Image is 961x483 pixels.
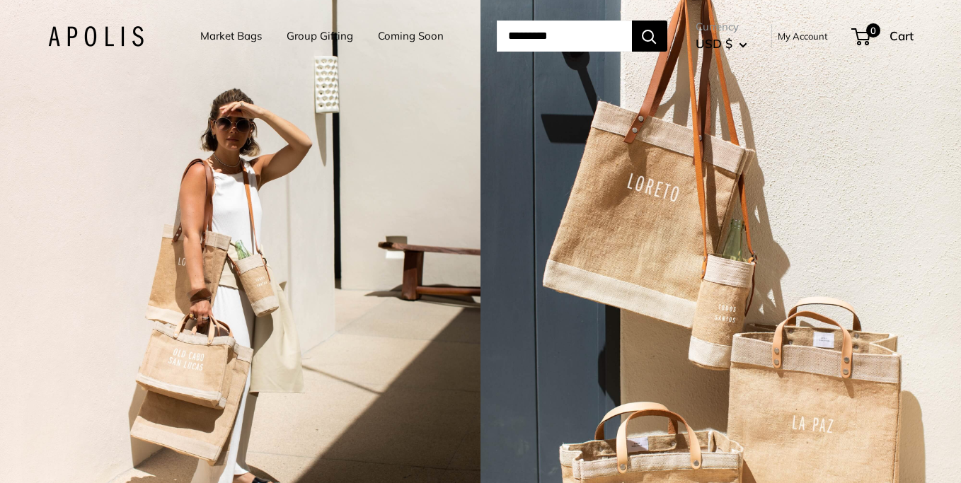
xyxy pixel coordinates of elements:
a: Coming Soon [378,26,444,46]
a: Group Gifting [287,26,353,46]
input: Search... [497,21,632,52]
button: Search [632,21,667,52]
span: Currency [696,17,747,37]
img: Apolis [48,26,144,47]
a: Market Bags [200,26,262,46]
button: USD $ [696,33,747,55]
span: USD $ [696,36,732,51]
a: My Account [778,28,828,45]
a: 0 Cart [853,25,914,47]
span: 0 [865,23,880,37]
span: Cart [890,28,914,43]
